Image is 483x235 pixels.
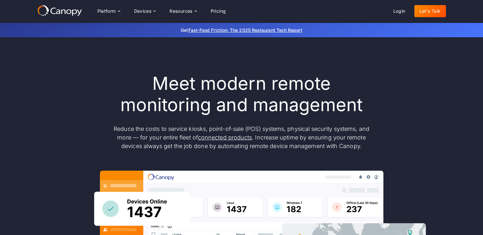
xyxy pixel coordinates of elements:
[108,125,376,150] p: Reduce the costs to service kiosks, point-of-sale (POS) systems, physical security systems, and m...
[85,27,398,33] p: Get
[170,9,192,13] div: Resources
[206,5,231,17] a: Pricing
[198,134,252,141] a: connected products
[94,192,190,226] img: Canopy sees how many devices are online
[108,73,376,116] h1: Meet modern remote monitoring and management
[92,5,125,18] div: Platform
[164,5,201,18] div: Resources
[414,5,446,17] a: Let's Talk
[388,5,411,17] a: Login
[188,27,302,33] a: Fast-Food Friction: The 2025 Restaurant Tech Report
[97,9,116,13] div: Platform
[129,5,161,18] div: Devices
[134,9,152,13] div: Devices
